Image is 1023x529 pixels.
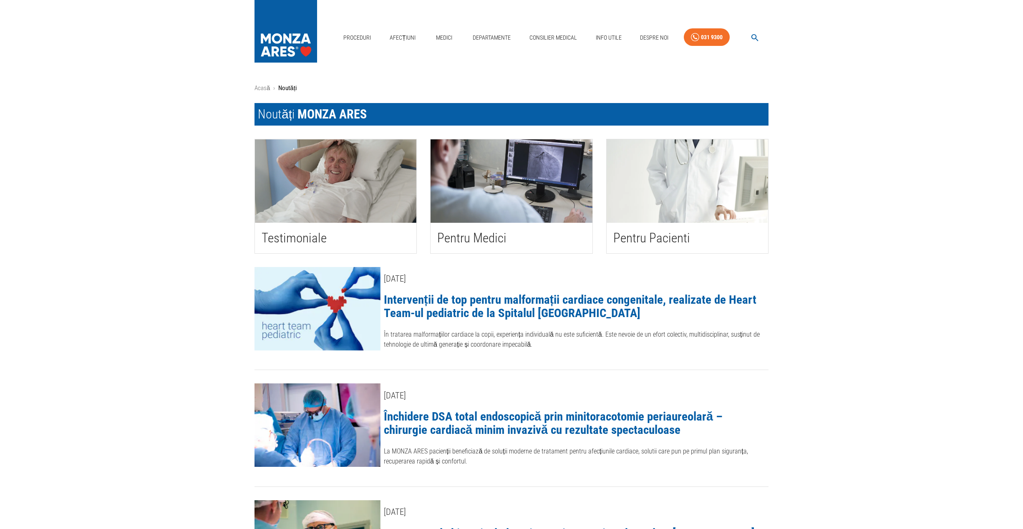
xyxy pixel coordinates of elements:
img: Testimoniale [255,139,416,223]
button: Pentru Pacienti [607,139,768,253]
div: [DATE] [384,274,769,284]
a: Consilier Medical [526,29,580,46]
p: În tratarea malformațiilor cardiace la copii, experiența individuală nu este suficientă. Este nev... [384,330,769,350]
p: La MONZA ARES pacienții beneficiază de soluții moderne de tratament pentru afecțiunile cardiace, ... [384,446,769,466]
a: Intervenții de top pentru malformații cardiace congenitale, realizate de Heart Team-ul pediatric ... [384,292,756,320]
div: [DATE] [384,391,769,401]
a: Acasă [254,84,270,92]
img: Închidere DSA total endoscopică prin minitoracotomie periaureolară – chirurgie cardiacă minim inv... [254,383,380,467]
a: Proceduri [340,29,374,46]
h2: Pentru Pacienti [613,229,761,247]
div: [DATE] [384,507,769,517]
a: Departamente [469,29,514,46]
p: Noutăți [278,83,297,93]
nav: breadcrumb [254,83,769,93]
img: Intervenții de top pentru malformații cardiace congenitale, realizate de Heart Team-ul pediatric ... [254,267,380,350]
a: 031 9300 [684,28,730,46]
li: › [273,83,275,93]
h1: Noutăți [254,103,769,126]
a: Afecțiuni [386,29,419,46]
button: Pentru Medici [431,139,592,253]
div: 031 9300 [701,32,723,43]
img: Pentru Medici [431,139,592,223]
h2: Pentru Medici [437,229,585,247]
a: Despre Noi [637,29,672,46]
h2: Testimoniale [262,229,410,247]
button: Testimoniale [255,139,416,253]
a: Închidere DSA total endoscopică prin minitoracotomie periaureolară – chirurgie cardiacă minim inv... [384,409,723,437]
a: Medici [431,29,457,46]
span: MONZA ARES [297,107,367,121]
a: Info Utile [592,29,625,46]
img: Pentru Pacienti [607,139,768,223]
